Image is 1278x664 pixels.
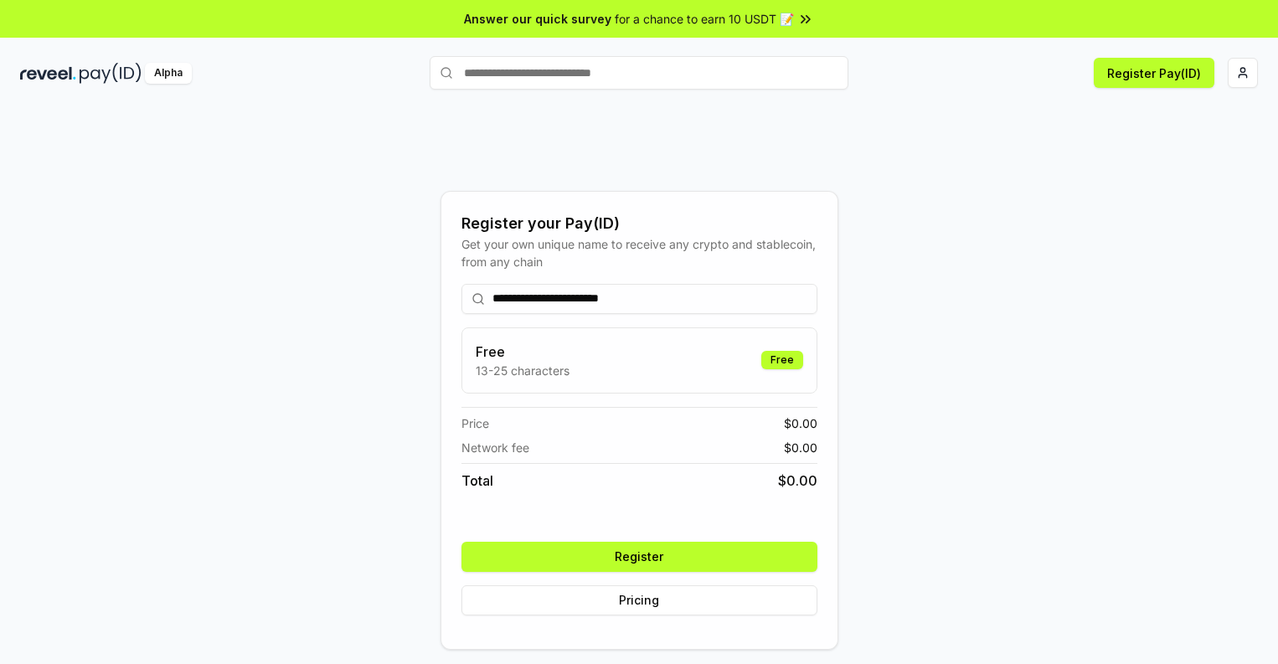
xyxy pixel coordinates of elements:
[461,235,817,270] div: Get your own unique name to receive any crypto and stablecoin, from any chain
[784,414,817,432] span: $ 0.00
[461,439,529,456] span: Network fee
[761,351,803,369] div: Free
[476,362,569,379] p: 13-25 characters
[461,585,817,615] button: Pricing
[476,342,569,362] h3: Free
[784,439,817,456] span: $ 0.00
[461,414,489,432] span: Price
[20,63,76,84] img: reveel_dark
[461,212,817,235] div: Register your Pay(ID)
[461,471,493,491] span: Total
[461,542,817,572] button: Register
[615,10,794,28] span: for a chance to earn 10 USDT 📝
[145,63,192,84] div: Alpha
[1094,58,1214,88] button: Register Pay(ID)
[80,63,142,84] img: pay_id
[464,10,611,28] span: Answer our quick survey
[778,471,817,491] span: $ 0.00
